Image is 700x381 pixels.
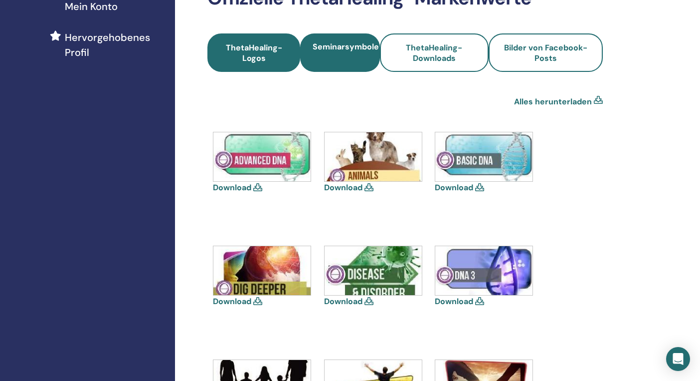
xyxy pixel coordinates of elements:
a: ThetaHealing-Downloads [380,33,489,72]
a: Download [435,182,473,193]
img: basic.jpg [435,132,532,181]
span: Seminarsymbole [313,41,379,52]
span: Bilder von Facebook-Posts [504,42,587,63]
span: ThetaHealing-Downloads [406,42,462,63]
a: Download [324,296,362,307]
img: disease-and-disorder.jpg [325,246,422,295]
a: Bilder von Facebook-Posts [489,33,603,72]
a: Seminarsymbole [300,33,380,72]
span: Hervorgehobenes Profil [65,30,167,60]
a: Download [213,182,251,193]
a: Alles herunterladen [514,96,592,108]
img: dig-deeper.jpg [213,246,311,295]
img: dna-3.jpg [435,246,532,295]
a: Download [324,182,362,193]
a: Download [435,296,473,307]
img: advanced.jpg [213,132,311,181]
span: ThetaHealing-Logos [221,42,287,63]
img: animal.jpg [325,132,422,181]
a: Download [213,296,251,307]
div: Open Intercom Messenger [666,347,690,371]
a: ThetaHealing-Logos [207,33,300,72]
